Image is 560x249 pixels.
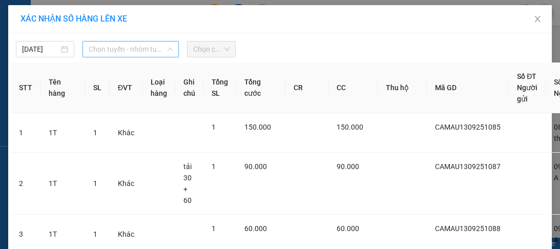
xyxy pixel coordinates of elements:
span: 1 [93,179,97,188]
span: down [167,46,173,52]
span: 1 [212,224,216,233]
span: Chọn tuyến - nhóm tuyến [89,42,173,57]
span: 60.000 [337,224,359,233]
span: 1 [212,162,216,171]
th: CC [328,63,378,113]
th: Mã GD [427,63,509,113]
td: 2 [11,153,40,215]
span: CAMAU1309251087 [435,162,501,171]
span: 90.000 [337,162,359,171]
span: Chọn chuyến [193,42,230,57]
th: Thu hộ [378,63,427,113]
th: STT [11,63,40,113]
span: 150.000 [337,123,363,131]
td: Khác [110,113,142,153]
span: XÁC NHẬN SỐ HÀNG LÊN XE [20,14,127,24]
span: 90.000 [244,162,267,171]
span: CAMAU1309251085 [435,123,501,131]
td: 1 [11,113,40,153]
td: 1T [40,113,85,153]
span: Người gửi [517,84,537,103]
span: 1 [93,129,97,137]
input: 13/09/2025 [22,44,59,55]
span: close [533,15,542,23]
span: 60.000 [244,224,267,233]
span: A [554,236,558,244]
td: 1T [40,153,85,215]
th: Tên hàng [40,63,85,113]
span: A [554,174,558,182]
span: Số ĐT [517,72,536,80]
span: CAMAU1309251088 [435,224,501,233]
span: 1 [93,230,97,238]
td: Khác [110,153,142,215]
span: tải 30 + 60 [183,162,192,204]
button: Close [523,5,552,34]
